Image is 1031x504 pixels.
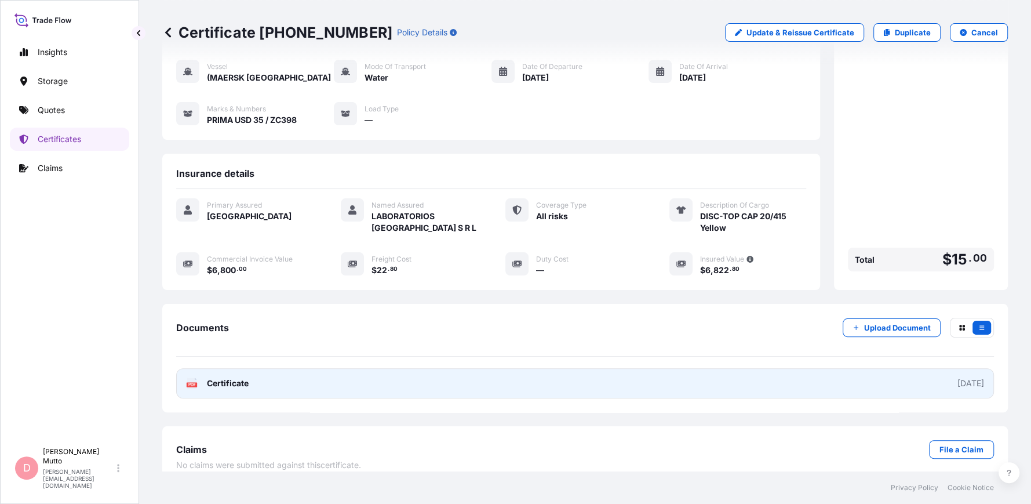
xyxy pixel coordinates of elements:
span: D [23,462,31,474]
span: Freight Cost [371,255,411,264]
span: Commercial Invoice Value [207,255,293,264]
span: Insurance details [176,168,254,179]
span: . [730,267,731,271]
span: Water [365,72,388,84]
span: DISC-TOP CAP 20/415 Yellow [700,211,806,234]
p: Upload Document [864,322,931,333]
p: Duplicate [895,27,931,38]
a: Cookie Notice [948,483,994,492]
span: Date of Arrival [679,62,728,71]
p: Certificate [PHONE_NUMBER] [162,23,392,42]
span: , [711,266,713,274]
a: File a Claim [929,440,994,459]
span: — [536,264,544,276]
a: Certificates [10,128,129,151]
span: 15 [951,252,967,267]
span: 22 [377,266,387,274]
p: File a Claim [939,444,983,455]
p: [PERSON_NAME] Mutto [43,447,115,466]
a: Quotes [10,99,129,122]
span: 6 [705,266,711,274]
span: Certificate [207,378,249,389]
p: Quotes [38,104,65,116]
p: Policy Details [397,27,447,38]
text: PDF [188,383,196,387]
span: 00 [239,267,247,271]
p: Update & Reissue Certificate [746,27,854,38]
span: Primary Assured [207,201,262,210]
span: $ [700,266,705,274]
span: , [217,266,220,274]
span: Load Type [365,104,399,114]
span: 800 [220,266,236,274]
span: [GEOGRAPHIC_DATA] [207,211,292,222]
p: Certificates [38,133,81,145]
span: — [365,114,373,126]
span: 822 [713,266,729,274]
span: All risks [536,211,568,222]
a: Claims [10,157,129,180]
span: . [236,267,238,271]
span: $ [207,266,212,274]
span: Mode of Transport [365,62,426,71]
span: Total [855,254,875,266]
p: [PERSON_NAME][EMAIL_ADDRESS][DOMAIN_NAME] [43,468,115,489]
span: [DATE] [522,72,549,84]
span: $ [942,252,951,267]
span: Marks & Numbers [207,104,266,114]
span: Insured Value [700,255,744,264]
span: Vessel [207,62,228,71]
p: Storage [38,75,68,87]
span: . [388,267,389,271]
span: Coverage Type [536,201,586,210]
p: Insights [38,46,67,58]
span: $ [371,266,377,274]
p: Cancel [971,27,998,38]
button: Cancel [950,23,1008,42]
span: 80 [390,267,398,271]
a: Insights [10,41,129,64]
span: LABORATORIOS [GEOGRAPHIC_DATA] S R L [371,211,478,234]
span: Duty Cost [536,255,569,264]
span: . [968,255,972,262]
span: PRIMA USD 35 / ZC398 [207,114,297,126]
a: PDFCertificate[DATE] [176,368,994,398]
span: 6 [212,266,217,274]
span: Date of Departure [522,62,582,71]
span: [DATE] [679,72,706,84]
span: 00 [973,255,987,262]
span: Claims [176,444,207,455]
div: [DATE] [957,378,984,389]
a: Duplicate [873,23,941,42]
a: Privacy Policy [891,483,938,492]
a: Storage [10,70,129,93]
button: Upload Document [843,318,941,337]
span: (MAERSK [GEOGRAPHIC_DATA] [207,72,331,84]
span: 80 [732,267,739,271]
span: No claims were submitted against this certificate . [176,459,361,471]
p: Claims [38,162,63,174]
span: Description Of Cargo [700,201,769,210]
span: Named Assured [371,201,424,210]
a: Update & Reissue Certificate [725,23,864,42]
span: Documents [176,322,229,333]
